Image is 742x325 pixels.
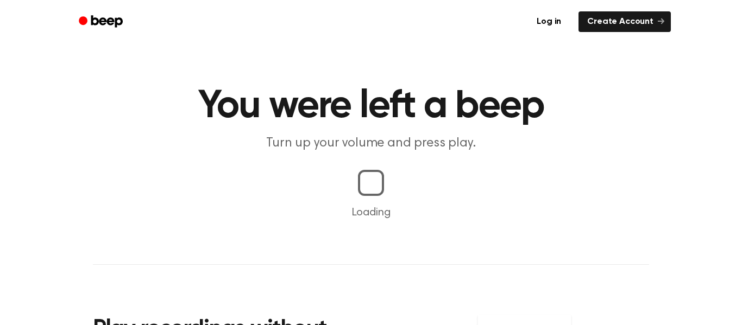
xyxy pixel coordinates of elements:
[93,87,649,126] h1: You were left a beep
[162,135,580,152] p: Turn up your volume and press play.
[526,9,572,34] a: Log in
[71,11,133,33] a: Beep
[578,11,671,32] a: Create Account
[13,205,729,221] p: Loading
